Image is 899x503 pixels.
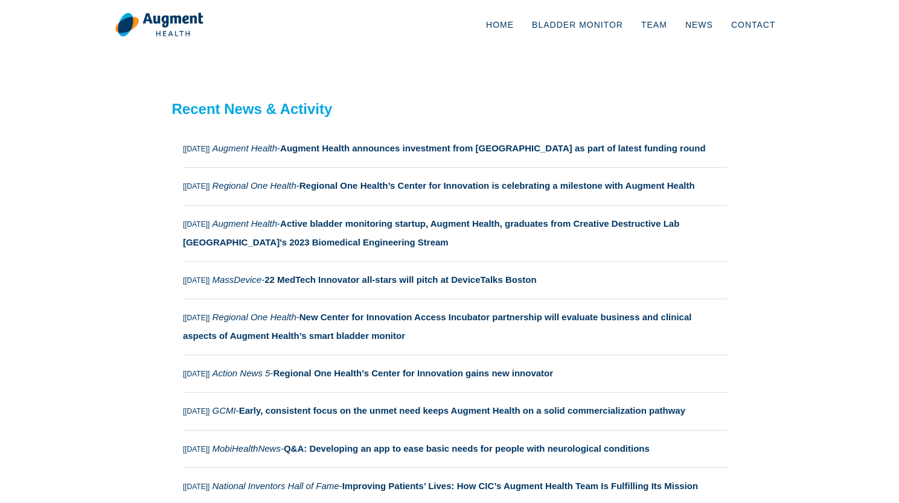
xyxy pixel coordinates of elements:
a: [[DATE]] MassDevice-22 MedTech Innovator all-stars will pitch at DeviceTalks Boston [183,262,728,299]
a: Team [632,5,676,45]
strong: Active bladder monitoring startup, Augment Health, graduates from Creative Destructive Lab [GEOGR... [183,218,679,247]
a: [[DATE]] Regional One Health-Regional One Health’s Center for Innovation is celebrating a milesto... [183,168,728,204]
i: Augment Health [213,143,278,153]
i: Regional One Health [213,312,296,322]
a: [[DATE]] Action News 5-Regional One Health’s Center for Innovation gains new innovator [183,355,728,392]
a: Bladder Monitor [523,5,632,45]
small: [[DATE]] [183,407,210,416]
strong: 22 MedTech Innovator all-stars will pitch at DeviceTalks Boston [264,274,536,285]
i: National Inventors Hall of Fame [213,481,339,491]
a: [[DATE]] Regional One Health-New Center for Innovation Access Incubator partnership will evaluate... [183,299,728,355]
strong: New Center for Innovation Access Incubator partnership will evaluate business and clinical aspect... [183,312,692,341]
img: logo [115,12,203,37]
strong: Augment Health announces investment from [GEOGRAPHIC_DATA] as part of latest funding round [280,143,706,153]
a: News [676,5,722,45]
strong: Q&A: Developing an app to ease basic needs for people with neurological conditions [284,443,650,454]
i: MobiHealthNews [213,443,281,454]
h2: Recent News & Activity [172,101,728,118]
small: [[DATE]] [183,482,210,491]
i: GCMI [213,405,236,416]
i: Regional One Health [213,180,296,191]
strong: Regional One Health’s Center for Innovation gains new innovator [273,368,553,378]
small: [[DATE]] [183,445,210,454]
a: Contact [722,5,785,45]
strong: Improving Patients’ Lives: How CIC’s Augment Health Team Is Fulfilling Its Mission [342,481,699,491]
a: [[DATE]] Augment Health-Active bladder monitoring startup, Augment Health, graduates from Creativ... [183,206,728,261]
strong: Early, consistent focus on the unmet need keeps Augment Health on a solid commercialization pathway [239,405,685,416]
i: Action News 5 [213,368,270,378]
a: [[DATE]] GCMI-Early, consistent focus on the unmet need keeps Augment Health on a solid commercia... [183,393,728,429]
small: [[DATE]] [183,220,210,229]
small: [[DATE]] [183,145,210,153]
small: [[DATE]] [183,182,210,191]
a: Home [477,5,523,45]
a: [[DATE]] MobiHealthNews-Q&A: Developing an app to ease basic needs for people with neurological c... [183,431,728,467]
small: [[DATE]] [183,276,210,285]
i: Augment Health [213,218,278,229]
i: MassDevice [213,274,262,285]
small: [[DATE]] [183,370,210,378]
a: [[DATE]] Augment Health-Augment Health announces investment from [GEOGRAPHIC_DATA] as part of lat... [183,130,728,167]
strong: Regional One Health’s Center for Innovation is celebrating a milestone with Augment Health [299,180,695,191]
small: [[DATE]] [183,314,210,322]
